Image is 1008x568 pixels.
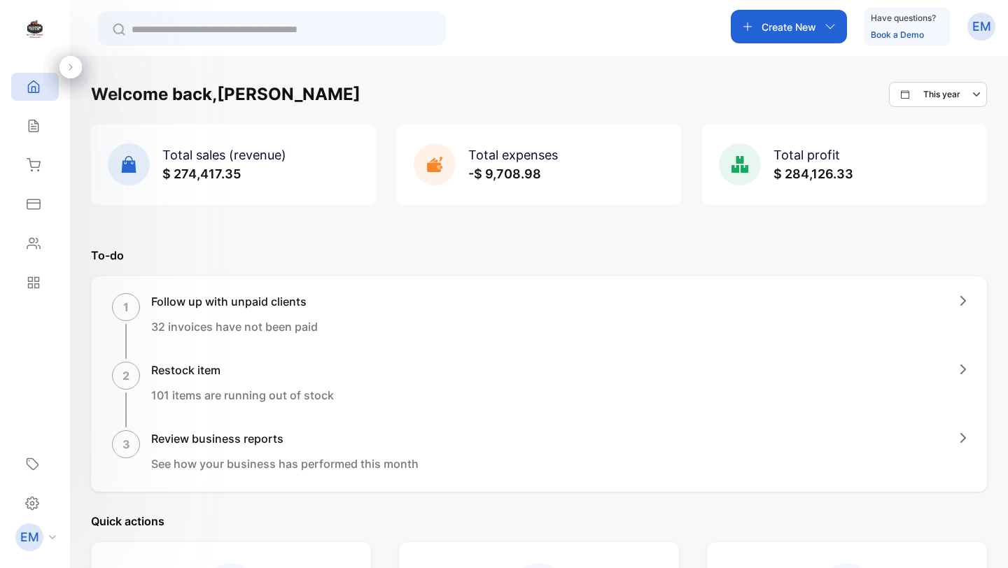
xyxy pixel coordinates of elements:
p: Have questions? [871,11,936,25]
span: $ 274,417.35 [162,166,241,181]
button: Open LiveChat chat widget [11,6,53,48]
p: 2 [122,367,129,384]
span: Total profit [773,148,840,162]
button: EM [967,10,995,43]
div: New messages notification [40,2,57,19]
p: 101 items are running out of stock [151,387,334,404]
p: This year [923,88,960,101]
h1: Follow up with unpaid clients [151,293,318,310]
span: $ 284,126.33 [773,166,853,181]
h1: Restock item [151,362,334,378]
p: See how your business has performed this month [151,455,419,472]
p: Quick actions [91,513,987,530]
span: Total sales (revenue) [162,148,286,162]
p: EM [972,17,991,36]
span: Total expenses [468,148,558,162]
p: 32 invoices have not been paid [151,318,318,335]
p: EM [20,528,39,546]
h1: Review business reports [151,430,419,447]
button: Create New [731,10,847,43]
span: -$ 9,708.98 [468,166,541,181]
p: 3 [122,436,130,453]
img: logo [24,18,45,39]
h1: Welcome back, [PERSON_NAME] [91,82,360,107]
p: Create New [762,20,816,34]
button: This year [889,82,987,107]
p: To-do [91,247,987,264]
p: 1 [123,299,129,315]
a: Book a Demo [871,29,924,40]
